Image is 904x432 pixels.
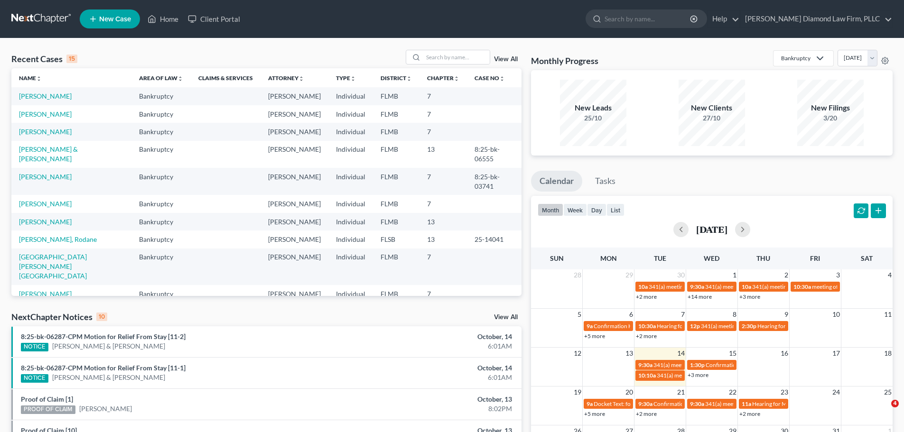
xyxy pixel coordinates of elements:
span: Hearing for Mirror Trading International (PTY) Ltd. [752,400,877,407]
a: Help [708,10,739,28]
td: [PERSON_NAME] [261,87,328,105]
td: FLMB [373,123,419,140]
td: 7 [419,123,467,140]
td: FLMB [373,248,419,285]
a: Districtunfold_more [381,74,412,82]
span: 12 [573,348,582,359]
td: 7 [419,87,467,105]
td: [PERSON_NAME] [261,213,328,230]
h3: Monthly Progress [531,55,598,66]
span: Docket Text: for St [PERSON_NAME] [PERSON_NAME] et al [594,400,741,407]
span: 1 [732,269,737,281]
div: October, 14 [354,332,512,341]
a: Chapterunfold_more [427,74,459,82]
span: 341(a) meeting for [PERSON_NAME] [649,283,740,290]
iframe: Intercom live chat [872,400,895,423]
span: 28 [573,269,582,281]
i: unfold_more [36,76,42,82]
a: [PERSON_NAME] [19,110,72,118]
a: Home [143,10,183,28]
td: Individual [328,195,373,212]
div: 3/20 [797,113,864,123]
a: [PERSON_NAME] [19,173,72,181]
td: Individual [328,87,373,105]
td: 7 [419,195,467,212]
input: Search by name... [423,50,490,64]
div: 6:01AM [354,341,512,351]
span: 20 [624,386,634,398]
span: 9:30a [690,283,704,290]
a: 8:25-bk-06287-CPM Motion for Relief From Stay [11-2] [21,332,186,340]
a: Calendar [531,171,582,192]
a: Client Portal [183,10,245,28]
span: Thu [756,254,770,262]
span: 341(a) meeting for [PERSON_NAME] [657,372,748,379]
span: Wed [704,254,719,262]
span: 10a [638,283,648,290]
div: NOTICE [21,343,48,351]
a: Case Nounfold_more [475,74,505,82]
td: 13 [419,141,467,168]
span: 11a [742,400,751,407]
div: 8:02PM [354,404,512,414]
a: View All [494,314,518,321]
span: 25 [883,386,893,398]
span: 341(a) meeting for [PERSON_NAME] [752,283,844,290]
span: 9:30a [638,400,652,407]
td: 7 [419,248,467,285]
td: FLMB [373,105,419,123]
span: 4 [887,269,893,281]
button: day [587,203,606,216]
a: +14 more [688,293,712,300]
td: Individual [328,213,373,230]
td: Bankruptcy [131,141,191,168]
td: 8:25-bk-03741 [467,168,522,195]
td: 7 [419,285,467,303]
a: Tasks [587,171,624,192]
button: list [606,203,624,216]
td: Bankruptcy [131,123,191,140]
button: week [563,203,587,216]
span: Hearing for Mirror Trading International (PTY) Ltd. [757,322,883,330]
td: [PERSON_NAME] [261,168,328,195]
a: [PERSON_NAME] & [PERSON_NAME] [19,145,78,163]
span: 341(a) meeting for [PERSON_NAME] & [PERSON_NAME] [653,361,795,368]
div: New Clients [679,102,745,113]
span: 17 [831,348,841,359]
span: 4 [891,400,899,407]
span: New Case [99,16,131,23]
span: 1:30p [690,361,705,368]
div: PROOF OF CLAIM [21,405,75,414]
span: 9a [587,322,593,330]
span: 16 [780,348,789,359]
span: 23 [780,386,789,398]
div: NOTICE [21,374,48,383]
span: 341(a) meeting for [PERSON_NAME] [705,283,797,290]
a: +3 more [688,371,708,378]
button: month [538,203,563,216]
i: unfold_more [499,76,505,82]
td: FLSB [373,230,419,248]
span: 12p [690,322,700,330]
i: unfold_more [350,76,356,82]
td: Bankruptcy [131,87,191,105]
a: [PERSON_NAME] [19,200,72,208]
span: 13 [624,348,634,359]
span: 15 [728,348,737,359]
td: Bankruptcy [131,248,191,285]
input: Search by name... [605,10,691,28]
span: Confirmation hearing for [PERSON_NAME] [653,400,761,407]
td: [PERSON_NAME] [261,230,328,248]
span: Hearing for [PERSON_NAME] & [PERSON_NAME] [657,322,781,330]
td: Individual [328,285,373,303]
td: [PERSON_NAME] [261,285,328,303]
span: 10:30a [793,283,811,290]
span: 11 [883,309,893,320]
span: 5 [577,309,582,320]
td: Individual [328,168,373,195]
span: 2:30p [742,322,756,330]
span: Confirmation Hearing for [PERSON_NAME] [594,322,702,330]
td: [PERSON_NAME] [261,195,328,212]
td: 8:25-bk-06555 [467,141,522,168]
span: Sat [861,254,873,262]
